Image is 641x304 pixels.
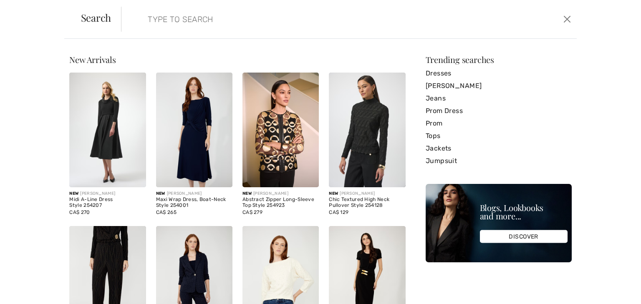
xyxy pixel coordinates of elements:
div: DISCOVER [480,230,568,243]
div: Maxi Wrap Dress, Boat-Neck Style 254001 [156,197,232,209]
img: Chic Textured High Neck Pullover Style 254128. Black [329,73,405,187]
div: Blogs, Lookbooks and more... [480,204,568,220]
a: Dresses [426,67,572,80]
div: Trending searches [426,55,572,64]
a: Tops [426,130,572,142]
a: Jeans [426,92,572,105]
span: CA$ 279 [242,209,262,215]
div: [PERSON_NAME] [242,191,319,197]
span: CA$ 270 [69,209,90,215]
span: New [329,191,338,196]
img: Midi A-Line Dress Style 254207. Winter White [69,73,146,187]
a: Jackets [426,142,572,155]
span: Help [19,6,36,13]
a: Prom [426,117,572,130]
a: Jumpsuit [426,155,572,167]
span: CA$ 265 [156,209,177,215]
span: Search [81,13,111,23]
div: Midi A-Line Dress Style 254207 [69,197,146,209]
div: [PERSON_NAME] [156,191,232,197]
div: [PERSON_NAME] [69,191,146,197]
img: Blogs, Lookbooks and more... [426,184,572,262]
a: Prom Dress [426,105,572,117]
img: Abstract Zipper Long-Sleeve Top Style 254923. Gold/Black [242,73,319,187]
button: Close [561,13,573,26]
input: TYPE TO SEARCH [141,7,456,32]
span: New [156,191,165,196]
span: New Arrivals [69,54,116,65]
span: New [69,191,78,196]
a: [PERSON_NAME] [426,80,572,92]
div: Chic Textured High Neck Pullover Style 254128 [329,197,405,209]
div: [PERSON_NAME] [329,191,405,197]
div: Abstract Zipper Long-Sleeve Top Style 254923 [242,197,319,209]
span: New [242,191,252,196]
span: CA$ 129 [329,209,348,215]
img: Maxi Wrap Dress, Boat-Neck Style 254001. Midnight [156,73,232,187]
